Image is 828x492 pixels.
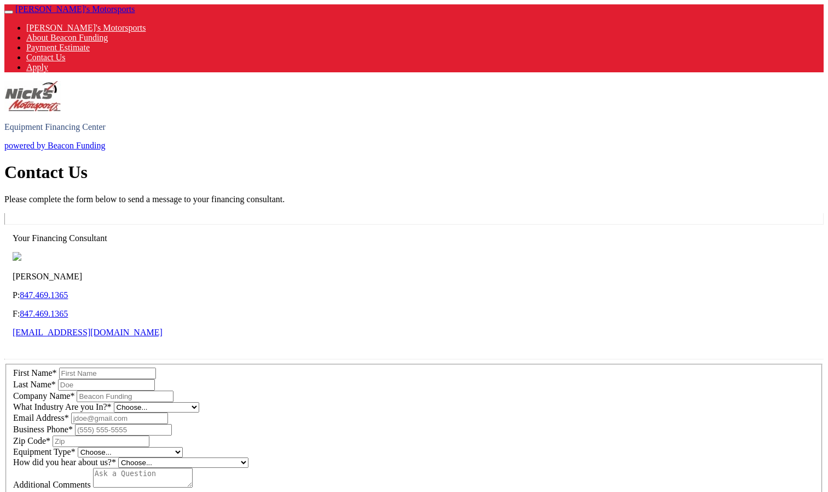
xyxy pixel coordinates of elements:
[13,233,824,243] p: Your Financing Consultant
[77,391,173,402] input: Beacon Funding
[26,23,146,32] a: [PERSON_NAME]'s Motorsports
[26,53,66,62] a: Contact Us
[13,402,112,411] label: What Industry Are you In?*
[4,122,824,132] p: Equipment Financing Center
[13,425,73,434] label: Business Phone*
[4,194,824,204] p: Please complete the form below to send a message to your financing consultant.
[75,424,172,436] input: (555) 555-5555
[13,290,824,300] p: P:
[15,4,135,14] a: [PERSON_NAME]'s Motorsports
[4,141,105,150] a: powered by Beacon Funding
[71,413,168,424] input: jdoe@gmail.com
[58,379,155,391] input: Doe
[13,457,116,467] label: How did you hear about us?*
[13,447,76,456] label: Equipment Type*
[13,328,163,337] a: [EMAIL_ADDRESS][DOMAIN_NAME]
[20,290,68,300] a: 847.469.1365
[13,368,57,377] label: First Name*
[26,43,90,52] a: Payment Estimate
[13,480,91,489] label: Additional Comments
[13,413,69,422] label: Email Address*
[13,272,824,282] p: [PERSON_NAME]
[20,309,68,318] a: 847.469.1365
[13,252,21,261] img: PD'Aquila.jpg
[13,436,50,445] label: Zip Code*
[4,10,13,14] button: Toggle navigation
[53,436,149,447] input: Zip
[26,33,108,42] a: About Beacon Funding
[4,162,824,182] h1: Contact Us
[13,309,824,319] p: F:
[26,62,48,72] a: Apply
[59,368,156,379] input: First Name
[13,391,74,401] label: Company Name*
[13,380,56,389] label: Last Name*
[4,81,61,111] img: nicks-logo.jpg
